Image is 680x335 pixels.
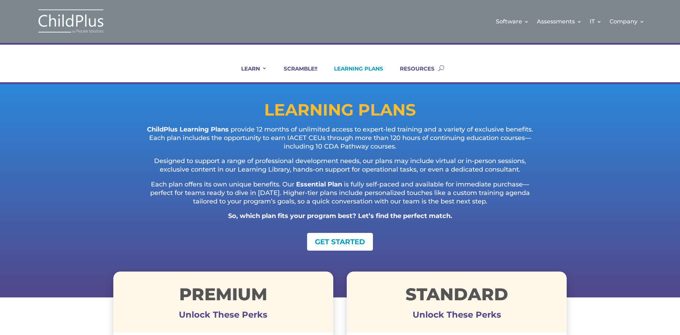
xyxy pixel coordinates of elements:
[113,102,567,122] h1: LEARNING PLANS
[610,7,645,36] a: Company
[275,65,317,82] a: SCRAMBLE!!
[391,65,435,82] a: RESOURCES
[113,315,333,318] h3: Unlock These Perks
[325,65,383,82] a: LEARNING PLANS
[142,157,538,180] p: Designed to support a range of professional development needs, our plans may include virtual or i...
[347,286,567,306] h1: STANDARD
[347,315,567,318] h3: Unlock These Perks
[590,7,602,36] a: IT
[228,212,452,220] strong: So, which plan fits your program best? Let’s find the perfect match.
[296,180,342,188] strong: Essential Plan
[147,125,229,133] strong: ChildPlus Learning Plans
[307,233,373,251] a: GET STARTED
[142,180,538,212] p: Each plan offers its own unique benefits. Our is fully self-paced and available for immediate pur...
[537,7,582,36] a: Assessments
[232,65,267,82] a: LEARN
[113,286,333,306] h1: Premium
[496,7,529,36] a: Software
[142,125,538,157] p: provide 12 months of unlimited access to expert-led training and a variety of exclusive benefits....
